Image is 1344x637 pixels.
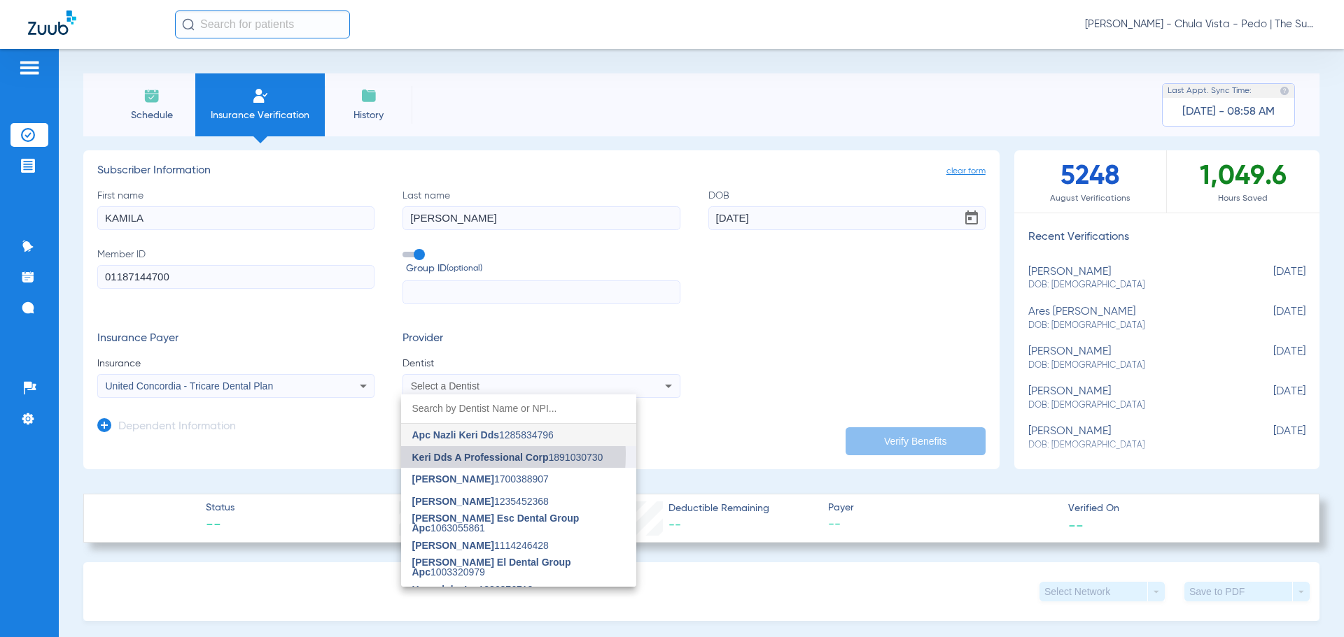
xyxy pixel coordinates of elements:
iframe: Chat Widget [1274,570,1344,637]
span: 1063055861 [412,513,625,533]
span: Apc Nazli Keri Dds [412,429,499,441]
span: 1003320979 [412,557,625,577]
span: [PERSON_NAME] El Dental Group Apc [412,557,571,578]
span: 1114246428 [412,541,549,550]
span: 1891030730 [412,452,603,462]
span: Keri Dds A Professional Corp [412,452,549,463]
span: 1700388907 [412,474,549,484]
span: 1285834796 [412,430,554,440]
span: Hoss,d.d.s Inc [412,584,479,595]
span: 1386376713 [412,585,533,594]
span: [PERSON_NAME] [412,473,494,485]
span: [PERSON_NAME] [412,496,494,507]
span: [PERSON_NAME] Esc Dental Group Apc [412,513,580,534]
input: dropdown search [401,394,636,423]
span: 1235452368 [412,496,549,506]
span: [PERSON_NAME] [412,540,494,551]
